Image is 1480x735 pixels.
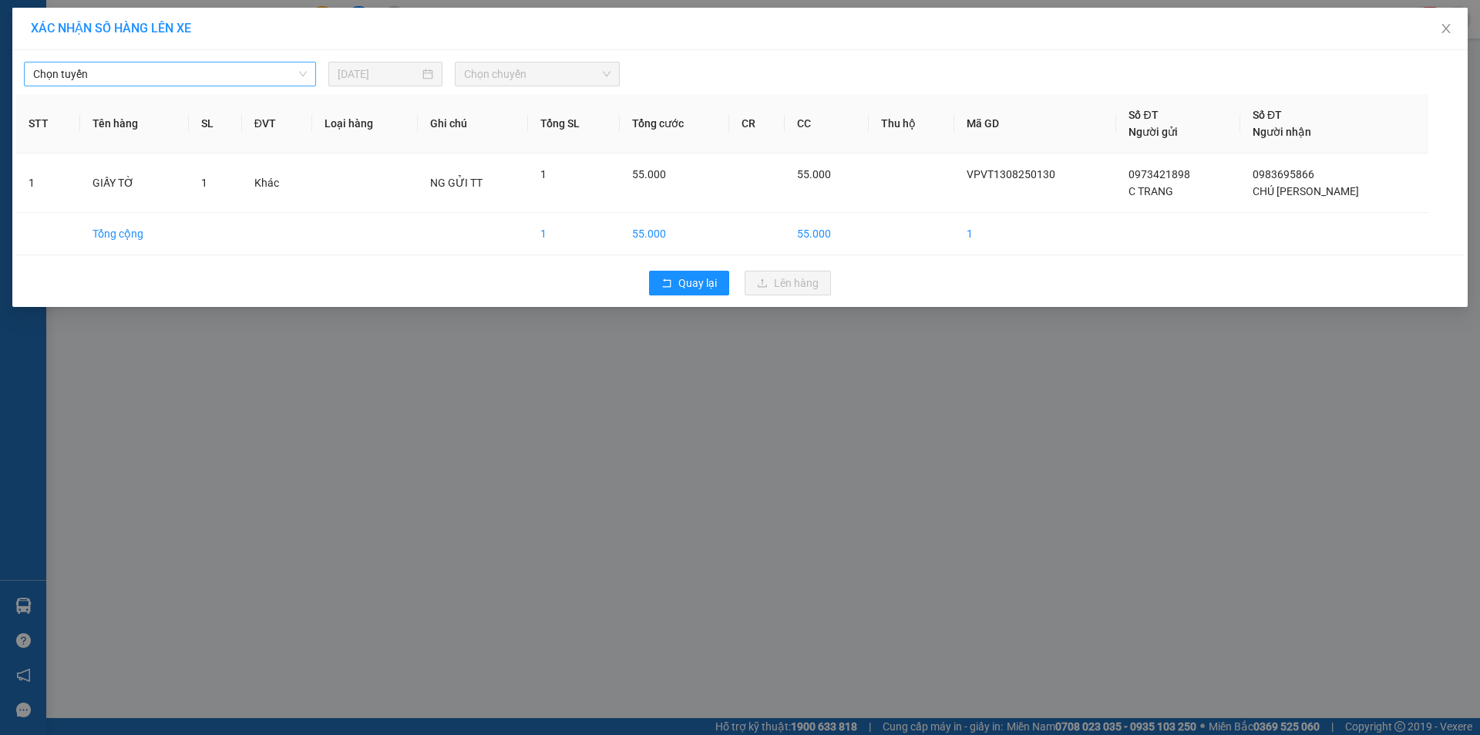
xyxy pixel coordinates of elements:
[1128,126,1178,138] span: Người gửi
[312,94,417,153] th: Loại hàng
[540,168,547,180] span: 1
[1128,168,1190,180] span: 0973421898
[430,177,483,189] span: NG GỬI TT
[1440,22,1452,35] span: close
[242,94,313,153] th: ĐVT
[967,168,1055,180] span: VPVT1308250130
[1424,8,1468,51] button: Close
[661,278,672,290] span: rollback
[1253,168,1314,180] span: 0983695866
[1253,126,1311,138] span: Người nhận
[528,213,620,255] td: 1
[954,213,1117,255] td: 1
[1253,185,1359,197] span: CHÚ [PERSON_NAME]
[678,275,717,292] span: Quay lại
[31,21,191,35] span: XÁC NHẬN SỐ HÀNG LÊN XE
[620,94,729,153] th: Tổng cước
[785,213,869,255] td: 55.000
[869,94,954,153] th: Thu hộ
[632,168,666,180] span: 55.000
[189,94,242,153] th: SL
[729,94,785,153] th: CR
[1128,109,1158,121] span: Số ĐT
[797,168,831,180] span: 55.000
[464,62,610,86] span: Chọn chuyến
[954,94,1117,153] th: Mã GD
[16,153,80,213] td: 1
[80,153,189,213] td: GIẤY TỜ
[418,94,528,153] th: Ghi chú
[1253,109,1282,121] span: Số ĐT
[1128,185,1173,197] span: C TRANG
[745,271,831,295] button: uploadLên hàng
[16,94,80,153] th: STT
[620,213,729,255] td: 55.000
[201,177,207,189] span: 1
[528,94,620,153] th: Tổng SL
[80,94,189,153] th: Tên hàng
[785,94,869,153] th: CC
[242,153,313,213] td: Khác
[80,213,189,255] td: Tổng cộng
[33,62,307,86] span: Chọn tuyến
[649,271,729,295] button: rollbackQuay lại
[338,66,419,83] input: 13/08/2025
